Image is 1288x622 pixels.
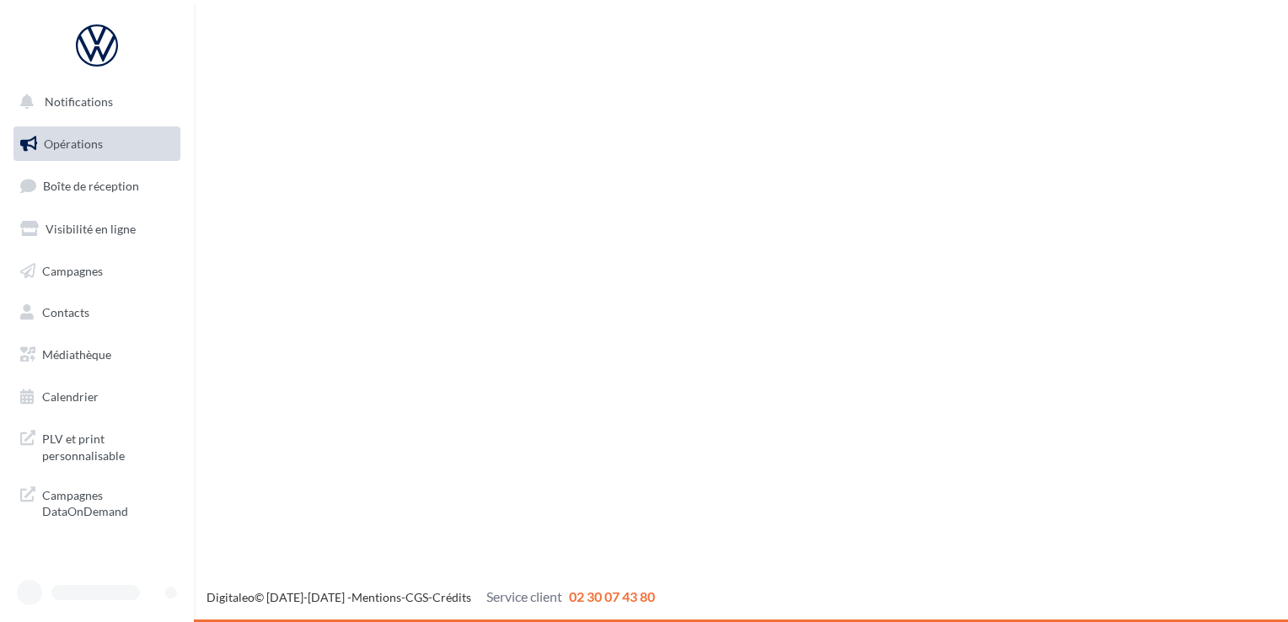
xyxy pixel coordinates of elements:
[42,389,99,404] span: Calendrier
[10,421,184,470] a: PLV et print personnalisable
[42,263,103,277] span: Campagnes
[10,168,184,204] a: Boîte de réception
[42,484,174,520] span: Campagnes DataOnDemand
[569,588,655,604] span: 02 30 07 43 80
[46,222,136,236] span: Visibilité en ligne
[207,590,655,604] span: © [DATE]-[DATE] - - -
[10,84,177,120] button: Notifications
[10,126,184,162] a: Opérations
[486,588,562,604] span: Service client
[432,590,471,604] a: Crédits
[207,590,255,604] a: Digitaleo
[42,347,111,362] span: Médiathèque
[45,94,113,109] span: Notifications
[352,590,401,604] a: Mentions
[10,212,184,247] a: Visibilité en ligne
[405,590,428,604] a: CGS
[10,477,184,527] a: Campagnes DataOnDemand
[43,179,139,193] span: Boîte de réception
[10,379,184,415] a: Calendrier
[10,295,184,330] a: Contacts
[44,137,103,151] span: Opérations
[10,337,184,373] a: Médiathèque
[10,254,184,289] a: Campagnes
[42,427,174,464] span: PLV et print personnalisable
[42,305,89,319] span: Contacts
